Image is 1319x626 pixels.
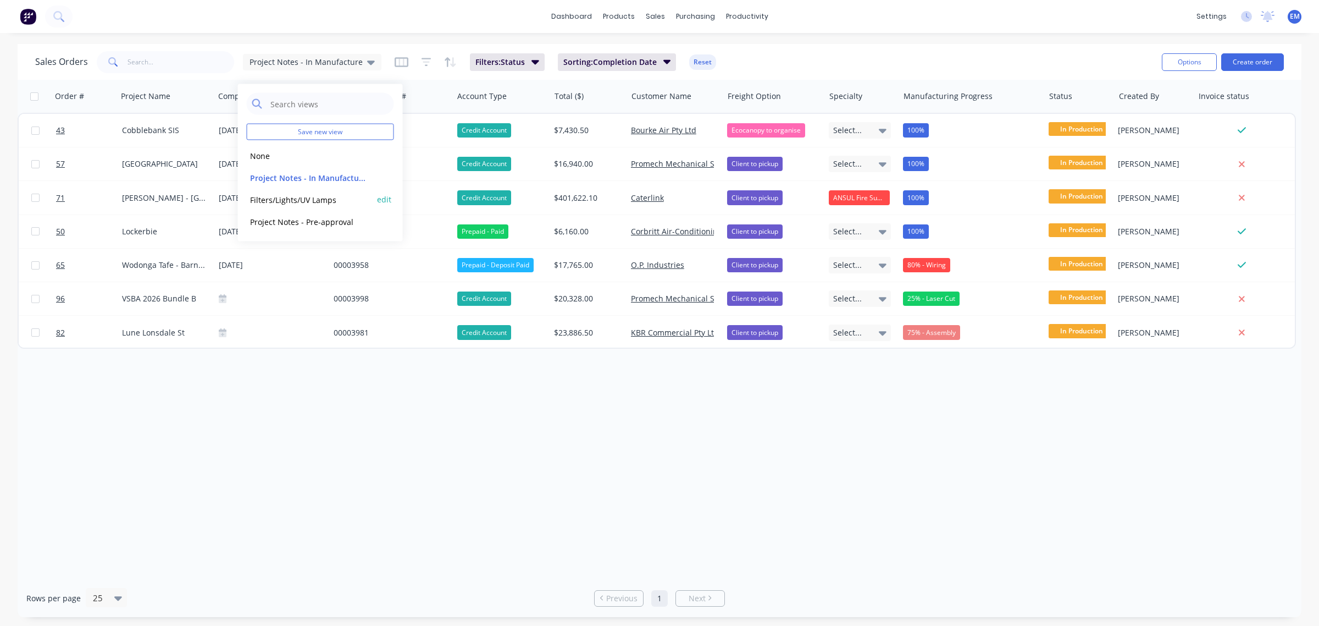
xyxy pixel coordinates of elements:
div: Total ($) [555,91,584,102]
div: [DATE] [219,124,325,138]
span: In Production [1049,122,1115,136]
div: [DATE] [219,259,325,272]
div: VSBA 2026 Bundle B [122,293,206,304]
div: Freight Option [728,91,781,102]
input: Search views [269,93,389,115]
span: 71 [56,193,65,204]
div: Manufacturing Progress [904,91,993,102]
a: 71 [56,182,122,215]
div: Prepaid - Deposit Paid [457,258,534,272]
div: [PERSON_NAME] [1118,125,1185,136]
a: O.P. Industries [631,260,684,270]
div: Order # [55,91,84,102]
div: [PERSON_NAME] - [GEOGRAPHIC_DATA] [122,193,206,204]
a: Page 1 is your current page [651,590,668,607]
div: Client to pickup [727,258,783,272]
div: 100% [903,190,929,205]
div: Credit Account [457,123,511,138]
div: Status [1049,91,1072,102]
div: sales [640,8,670,25]
div: Invoice status [1199,91,1249,102]
div: Project Name [121,91,170,102]
button: Options [1162,53,1217,71]
span: In Production [1049,223,1115,237]
a: Promech Mechanical Services [631,293,740,304]
button: Project Notes - In Manufacture (Default) [247,171,372,184]
span: In Production [1049,324,1115,338]
a: 50 [56,215,122,248]
div: Credit Account [457,292,511,306]
span: Sorting: Completion Date [563,57,657,68]
span: 50 [56,226,65,237]
span: In Production [1049,257,1115,271]
input: Search... [128,51,235,73]
span: Project Notes - In Manufacture [250,56,363,68]
div: [DATE] [219,157,325,171]
span: Select... [833,293,862,304]
span: In Production [1049,290,1115,304]
div: Created By [1119,91,1159,102]
a: Caterlink [631,193,664,203]
a: 96 [56,282,122,315]
div: purchasing [670,8,721,25]
div: [PERSON_NAME] [1118,193,1185,204]
div: Client to pickup [727,157,783,171]
button: Create order [1221,53,1284,71]
div: 100% [903,123,929,138]
ul: Pagination [590,590,729,607]
div: Wodonga Tafe - Barnawartha [122,260,206,271]
span: Select... [833,327,862,338]
div: [PERSON_NAME] [1118,226,1185,237]
button: None [247,149,372,162]
span: Select... [833,260,862,271]
span: In Production [1049,156,1115,169]
a: Bourke Air Pty Ltd [631,125,696,135]
div: [PERSON_NAME] [1118,293,1185,304]
div: [PERSON_NAME] [1118,327,1185,338]
div: settings [1191,8,1232,25]
div: $401,622.10 [554,193,618,204]
a: Corbritt Air-Conditioning Pty Ltd [631,226,749,237]
div: Completion Date [218,91,280,102]
div: Ecocanopy to organise [727,123,805,138]
a: 43 [56,114,122,147]
div: Client to pickup [727,224,783,239]
span: Select... [833,226,862,237]
span: Next [689,593,706,604]
div: Account Type [457,91,507,102]
a: dashboard [546,8,597,25]
div: 75% - Assembly [903,325,960,339]
button: Filters/Lights/UV Lamps [247,193,372,206]
div: 25% - Laser Cut [903,292,960,306]
span: Filters: Status [475,57,525,68]
button: Sorting:Completion Date [558,53,677,71]
span: Rows per page [26,593,81,604]
span: EM [1290,12,1300,21]
h1: Sales Orders [35,57,88,67]
div: $6,160.00 [554,226,618,237]
button: Reset [689,54,716,70]
button: edit [377,194,391,205]
div: $20,328.00 [554,293,618,304]
div: Cobblebank SIS [122,125,206,136]
div: $23,886.50 [554,327,618,338]
div: Prepaid - Paid [457,224,508,239]
div: Client to pickup [727,190,783,205]
div: Customer Name [631,91,691,102]
div: Client to pickup [727,292,783,306]
span: 65 [56,260,65,271]
button: Project Notes - Pre-approval [247,215,372,228]
div: [PERSON_NAME] [1118,158,1185,169]
a: Previous page [595,593,643,604]
div: Lune Lonsdale St [122,327,206,338]
div: 100% [903,157,929,171]
a: 65 [56,249,122,282]
a: Promech Mechanical Services [631,158,740,169]
span: Select... [833,125,862,136]
div: productivity [721,8,774,25]
div: [PERSON_NAME] [1118,260,1185,271]
button: Save new view [247,124,394,140]
div: $17,765.00 [554,260,618,271]
div: Credit Account [457,190,511,205]
span: 82 [56,327,65,338]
